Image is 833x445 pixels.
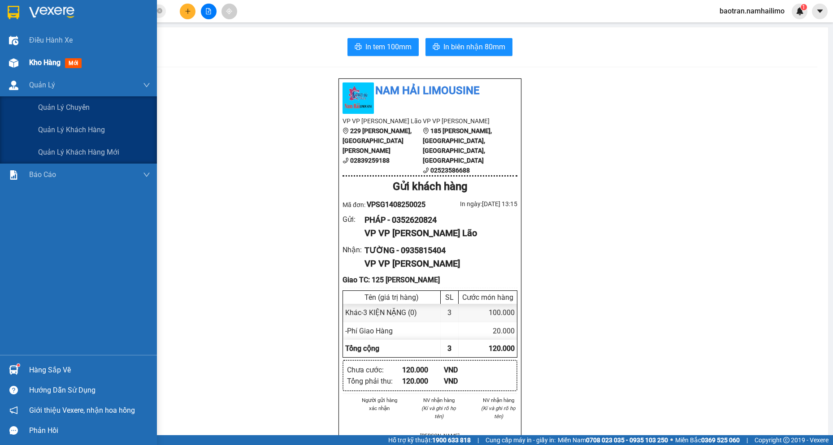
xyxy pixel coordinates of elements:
[350,157,390,164] b: 02839259188
[347,38,419,56] button: printerIn tem 100mm
[9,386,18,394] span: question-circle
[343,157,349,164] span: phone
[796,7,804,15] img: icon-new-feature
[185,8,191,14] span: plus
[9,406,18,415] span: notification
[423,128,429,134] span: environment
[425,38,512,56] button: printerIn biên nhận 80mm
[343,178,517,195] div: Gửi khách hàng
[783,437,790,443] span: copyright
[29,363,150,377] div: Hàng sắp về
[65,58,82,68] span: mới
[343,244,364,255] div: Nhận :
[345,327,393,335] span: - Phí Giao Hàng
[816,7,824,15] span: caret-down
[343,199,430,210] div: Mã đơn:
[433,43,440,52] span: printer
[9,36,18,45] img: warehouse-icon
[365,41,412,52] span: In tem 100mm
[360,396,399,412] li: Người gửi hàng xác nhận
[9,426,18,435] span: message
[432,436,471,444] strong: 1900 633 818
[4,4,36,36] img: logo.jpg
[712,5,792,17] span: baotran.namhailimo
[343,82,374,114] img: logo.jpg
[447,344,451,353] span: 3
[143,171,150,178] span: down
[489,344,515,353] span: 120.000
[343,127,412,154] b: 229 [PERSON_NAME], [GEOGRAPHIC_DATA][PERSON_NAME]
[343,214,364,225] div: Gửi :
[430,167,470,174] b: 02523586688
[402,364,444,376] div: 120.000
[9,81,18,90] img: warehouse-icon
[364,226,510,240] div: VP VP [PERSON_NAME] Lão
[364,257,510,271] div: VP VP [PERSON_NAME]
[423,167,429,173] span: phone
[29,79,55,91] span: Quản Lý
[9,170,18,180] img: solution-icon
[481,405,516,419] i: (Kí và ghi rõ họ tên)
[364,214,510,226] div: PHÁP - 0352620824
[157,7,162,16] span: close-circle
[29,384,150,397] div: Hướng dẫn sử dụng
[421,405,456,419] i: (Kí và ghi rõ họ tên)
[444,364,486,376] div: VND
[343,128,349,134] span: environment
[29,169,56,180] span: Báo cáo
[675,435,740,445] span: Miền Bắc
[420,432,458,440] li: [PERSON_NAME]
[345,344,379,353] span: Tổng cộng
[38,102,90,113] span: Quản lý chuyến
[802,4,805,10] span: 1
[347,376,402,387] div: Tổng phải thu :
[701,436,740,444] strong: 0369 525 060
[8,6,19,19] img: logo-vxr
[180,4,195,19] button: plus
[9,58,18,68] img: warehouse-icon
[367,200,425,209] span: VPSG1408250025
[801,4,807,10] sup: 1
[459,304,517,321] div: 100.000
[29,424,150,437] div: Phản hồi
[355,43,362,52] span: printer
[226,8,232,14] span: aim
[479,396,517,404] li: NV nhận hàng
[38,147,119,158] span: Quản lý khách hàng mới
[143,82,150,89] span: down
[62,48,119,68] li: VP VP [PERSON_NAME]
[443,293,456,302] div: SL
[443,41,505,52] span: In biên nhận 80mm
[423,116,503,126] li: VP VP [PERSON_NAME]
[459,322,517,340] div: 20.000
[29,35,73,46] span: Điều hành xe
[345,308,417,317] span: Khác - 3 KIỆN NẶNG (0)
[812,4,828,19] button: caret-down
[558,435,668,445] span: Miền Nam
[157,8,162,13] span: close-circle
[221,4,237,19] button: aim
[444,376,486,387] div: VND
[29,58,61,67] span: Kho hàng
[38,124,105,135] span: Quản lý khách hàng
[423,127,492,164] b: 185 [PERSON_NAME], [GEOGRAPHIC_DATA], [GEOGRAPHIC_DATA], [GEOGRAPHIC_DATA]
[430,199,517,209] div: In ngày: [DATE] 13:15
[201,4,217,19] button: file-add
[343,116,423,126] li: VP VP [PERSON_NAME] Lão
[486,435,555,445] span: Cung cấp máy in - giấy in:
[29,405,135,416] span: Giới thiệu Vexere, nhận hoa hồng
[441,304,459,321] div: 3
[388,435,471,445] span: Hỗ trợ kỹ thuật:
[402,376,444,387] div: 120.000
[347,364,402,376] div: Chưa cước :
[477,435,479,445] span: |
[17,364,20,367] sup: 1
[364,244,510,257] div: TƯỜNG - 0935815404
[343,82,517,99] li: Nam Hải Limousine
[205,8,212,14] span: file-add
[343,274,517,285] div: Giao TC: 125 [PERSON_NAME]
[420,396,458,404] li: NV nhận hàng
[4,48,62,78] li: VP VP [PERSON_NAME] Lão
[461,293,515,302] div: Cước món hàng
[4,4,130,38] li: Nam Hải Limousine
